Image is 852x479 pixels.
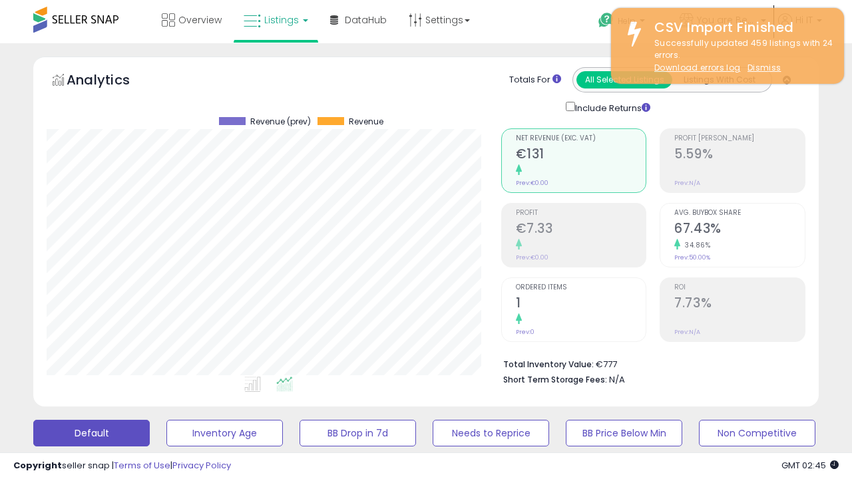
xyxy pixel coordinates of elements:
span: Profit [PERSON_NAME] [674,135,805,142]
button: BB Drop in 7d [300,420,416,446]
div: seller snap | | [13,460,231,472]
b: Total Inventory Value: [503,359,594,370]
button: Non Competitive [699,420,815,446]
span: Ordered Items [516,284,646,291]
span: Overview [178,13,222,27]
span: N/A [609,373,625,386]
strong: Copyright [13,459,62,472]
div: CSV Import Finished [644,18,834,37]
h2: €7.33 [516,221,646,239]
button: Needs to Reprice [433,420,549,446]
button: BB Price Below Min [566,420,682,446]
h2: €131 [516,146,646,164]
span: ROI [674,284,805,291]
button: All Selected Listings [576,71,672,88]
i: Get Help [598,12,614,29]
span: DataHub [345,13,387,27]
li: €777 [503,355,796,371]
div: Include Returns [556,99,666,115]
a: Help [588,2,668,43]
span: Revenue [349,117,383,126]
span: Avg. Buybox Share [674,210,805,217]
a: Terms of Use [114,459,170,472]
div: Successfully updated 459 listings with 24 errors. [644,37,834,75]
h2: 5.59% [674,146,805,164]
span: Net Revenue (Exc. VAT) [516,135,646,142]
small: Prev: N/A [674,179,700,187]
span: Profit [516,210,646,217]
small: Prev: 50.00% [674,253,710,261]
small: Prev: 0 [516,328,534,336]
b: Short Term Storage Fees: [503,374,607,385]
a: Privacy Policy [172,459,231,472]
small: 34.86% [680,240,710,250]
div: Totals For [509,74,561,86]
small: Prev: N/A [674,328,700,336]
h5: Analytics [67,71,156,92]
h2: 1 [516,295,646,313]
u: Dismiss [747,62,781,73]
button: Default [33,420,150,446]
a: Download errors log [654,62,740,73]
h2: 7.73% [674,295,805,313]
small: Prev: €0.00 [516,253,548,261]
small: Prev: €0.00 [516,179,548,187]
span: Revenue (prev) [250,117,311,126]
button: Inventory Age [166,420,283,446]
h2: 67.43% [674,221,805,239]
span: Listings [264,13,299,27]
span: 2025-10-12 02:45 GMT [781,459,839,472]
